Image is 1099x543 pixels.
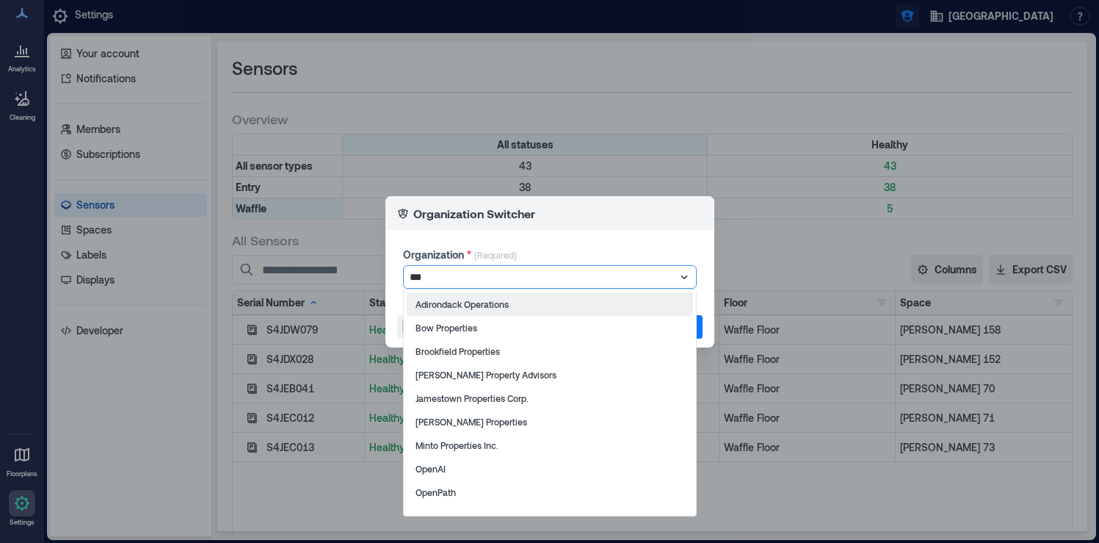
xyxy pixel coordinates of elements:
p: (Required) [474,249,517,265]
p: OpenPath [416,486,456,498]
p: Brookfield Properties [416,345,500,357]
p: [PERSON_NAME] Properties [416,416,527,428]
button: Turn Off [397,315,465,339]
label: Organization [403,248,471,262]
p: Savvy Property Technology [416,510,524,522]
p: Adirondack Operations [416,298,509,310]
p: Minto Properties Inc. [416,439,498,451]
p: Organization Switcher [413,205,535,223]
p: Jamestown Properties Corp. [416,392,529,404]
p: OpenAI [416,463,446,475]
p: [PERSON_NAME] Property Advisors [416,369,556,381]
p: Bow Properties [416,322,477,334]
